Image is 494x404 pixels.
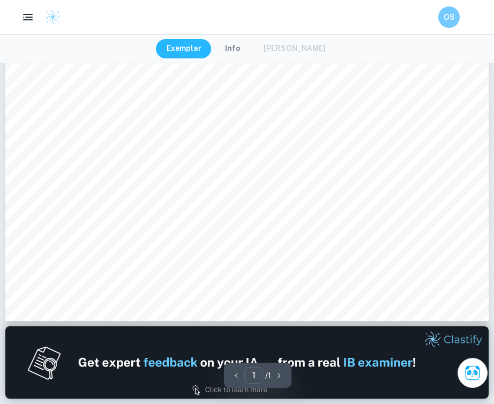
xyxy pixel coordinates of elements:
[458,358,488,388] button: Ask Clai
[45,9,61,25] img: Clastify logo
[265,370,271,381] p: / 1
[438,6,460,28] button: OS
[443,11,455,23] h6: OS
[5,326,489,399] img: Ad
[156,39,212,58] button: Exemplar
[39,9,61,25] a: Clastify logo
[214,39,251,58] button: Info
